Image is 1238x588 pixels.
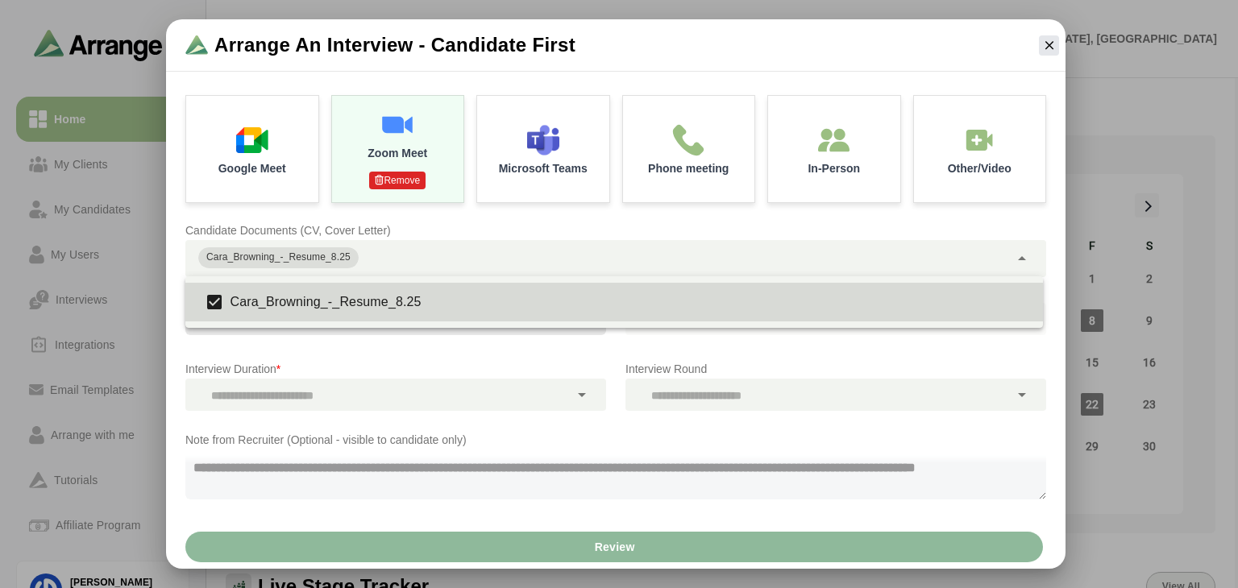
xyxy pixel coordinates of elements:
[368,147,427,159] p: Zoom Meet
[625,359,1046,379] p: Interview Round
[185,430,1046,449] p: Note from Recruiter (Optional - visible to candidate only)
[206,250,351,266] div: Cara_Browning_-_Resume_8.25
[808,163,860,174] p: In-Person
[185,221,1046,240] p: Candidate Documents (CV, Cover Letter)
[648,163,729,174] p: Phone meeting
[231,292,1030,312] div: Cara_Browning_-_Resume_8.25
[214,32,575,58] span: Arrange an Interview - Candidate First
[672,124,704,156] img: Phone meeting
[369,172,426,189] p: Remove Authentication
[381,109,413,141] img: Zoom Meet
[185,359,606,379] p: Interview Duration
[963,124,995,156] img: In-Person
[527,124,559,156] img: Microsoft Teams
[499,163,588,174] p: Microsoft Teams
[236,124,268,156] img: Google Meet
[218,163,286,174] p: Google Meet
[818,124,850,156] img: In-Person
[948,163,1012,174] p: Other/Video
